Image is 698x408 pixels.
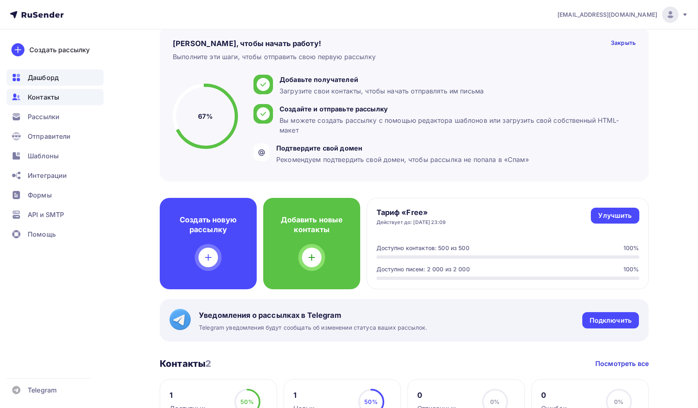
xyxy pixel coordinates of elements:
div: Подтвердите свой домен [276,143,529,153]
h5: 67% [198,111,212,121]
a: Шаблоны [7,148,103,164]
div: Доступно контактов: 500 из 500 [377,244,469,252]
span: 2 [205,358,211,369]
a: [EMAIL_ADDRESS][DOMAIN_NAME] [557,7,688,23]
div: Рекомендуем подтвердить свой домен, чтобы рассылка не попала в «Спам» [276,155,529,164]
a: Рассылки [7,109,103,125]
a: Дашборд [7,69,103,86]
span: Интеграции [28,171,67,180]
span: Контакты [28,92,59,102]
div: Добавьте получателей [280,75,484,84]
div: 1 [293,390,315,400]
a: Улучшить [591,208,639,224]
div: Подключить [590,316,632,325]
a: Отправители [7,128,103,144]
span: Telegram уведомления будут сообщать об изменении статуса ваших рассылок. [199,324,427,332]
div: Действует до: [DATE] 23:09 [377,219,446,226]
span: 0% [614,398,623,405]
span: 50% [240,398,253,405]
span: Дашборд [28,73,59,82]
div: Создать рассылку [29,45,90,55]
div: 0 [541,390,567,400]
div: Улучшить [598,211,632,220]
h4: Добавить новые контакты [276,215,347,235]
h3: Контакты [160,358,211,369]
span: 50% [364,398,377,405]
span: Помощь [28,229,56,239]
h4: [PERSON_NAME], чтобы начать работу! [173,39,321,49]
a: Контакты [7,89,103,105]
div: 100% [623,244,639,252]
div: Доступно писем: 2 000 из 2 000 [377,265,470,273]
h4: Создать новую рассылку [173,215,244,235]
div: Вы можете создать рассылку с помощью редактора шаблонов или загрузить свой собственный HTML-макет [280,115,632,135]
span: Отправители [28,131,71,141]
div: 100% [623,265,639,273]
div: Загрузите свои контакты, чтобы начать отправлять им письма [280,86,484,96]
div: 1 [170,390,205,400]
h4: Тариф «Free» [377,208,446,217]
a: Формы [7,187,103,203]
div: 0 [417,390,456,400]
span: Рассылки [28,112,59,122]
div: Выполните эти шаги, чтобы отправить свою первую рассылку [173,52,376,62]
span: 0% [490,398,500,405]
span: Формы [28,190,52,200]
span: Уведомления о рассылках в Telegram [199,310,427,320]
div: Создайте и отправьте рассылку [280,104,632,114]
span: [EMAIL_ADDRESS][DOMAIN_NAME] [557,11,657,19]
span: Шаблоны [28,151,59,161]
div: Закрыть [611,39,636,49]
span: API и SMTP [28,210,64,220]
a: Посмотреть все [595,359,649,368]
span: Telegram [28,385,57,395]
